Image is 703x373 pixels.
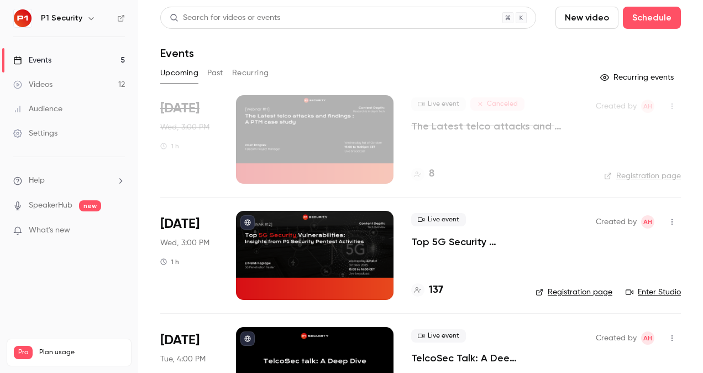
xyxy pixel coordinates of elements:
[470,97,524,111] span: Canceled
[596,100,637,113] span: Created by
[13,55,51,66] div: Events
[555,7,618,29] button: New video
[13,79,53,90] div: Videos
[160,237,209,248] span: Wed, 3:00 PM
[160,100,200,117] span: [DATE]
[596,331,637,345] span: Created by
[160,46,194,60] h1: Events
[13,103,62,115] div: Audience
[160,122,209,133] span: Wed, 3:00 PM
[160,331,200,349] span: [DATE]
[411,329,466,343] span: Live event
[207,64,223,82] button: Past
[411,167,434,182] a: 8
[160,211,218,299] div: Oct 22 Wed, 3:00 PM (Europe/Paris)
[536,287,612,298] a: Registration page
[626,287,681,298] a: Enter Studio
[643,215,652,229] span: AH
[411,97,466,111] span: Live event
[232,64,269,82] button: Recurring
[39,348,124,357] span: Plan usage
[41,13,82,24] h6: P1 Security
[160,95,218,184] div: Oct 1 Wed, 3:00 PM (Europe/Paris)
[411,120,578,133] a: The Latest telco attacks and findings : A PTM case study
[643,331,652,345] span: AH
[160,215,200,233] span: [DATE]
[411,351,518,365] a: TelcoSec Talk: A Deep Dive
[641,215,654,229] span: Amine Hayad
[595,69,681,86] button: Recurring events
[411,235,518,248] a: Top 5G Security Vulnerabilities: Insights from P1 Security Pentest Activities
[14,346,33,359] span: Pro
[429,283,443,298] h4: 137
[160,142,179,151] div: 1 h
[643,100,652,113] span: AH
[13,128,57,139] div: Settings
[596,215,637,229] span: Created by
[411,283,443,298] a: 137
[429,167,434,182] h4: 8
[29,175,45,186] span: Help
[641,100,654,113] span: Amine Hayad
[411,213,466,226] span: Live event
[29,225,70,236] span: What's new
[14,9,32,27] img: P1 Security
[641,331,654,345] span: Amine Hayad
[160,257,179,266] div: 1 h
[13,175,125,186] li: help-dropdown-opener
[160,354,206,365] span: Tue, 4:00 PM
[112,226,125,236] iframe: Noticeable Trigger
[170,12,280,24] div: Search for videos or events
[623,7,681,29] button: Schedule
[604,170,681,182] a: Registration page
[160,64,198,82] button: Upcoming
[79,200,101,211] span: new
[29,200,72,211] a: SpeakerHub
